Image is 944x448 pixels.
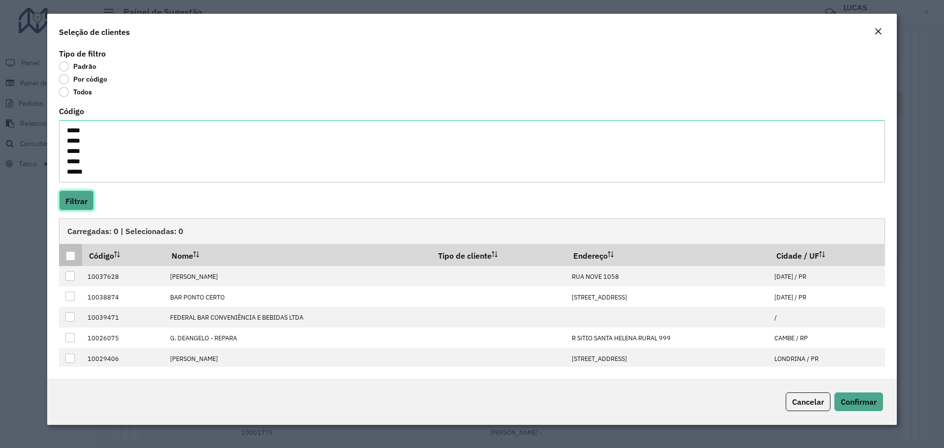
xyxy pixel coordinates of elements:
button: Cancelar [786,392,830,411]
font: Endereço [573,251,608,261]
font: Seleção de clientes [59,27,130,37]
font: R SiTIO SANTA HELENA RURAL 999 [572,334,671,342]
font: G. DEANGELO - REPARA [170,334,237,342]
font: Padrão [73,62,96,71]
font: [STREET_ADDRESS] [572,355,627,363]
font: 10039471 [88,313,119,322]
font: [DATE] / PR [774,293,806,301]
font: Código [89,251,114,261]
font: 10038874 [88,293,119,301]
font: RUA NOVE 1058 [572,272,619,281]
button: Fechar [871,26,885,38]
font: 10026075 [88,334,119,342]
font: Código [59,106,84,116]
font: Filtrar [65,196,88,206]
font: [PERSON_NAME] [170,272,218,281]
font: Nome [172,251,193,261]
font: 10029406 [88,355,119,363]
font: Por código [73,75,107,84]
font: Carregadas: 0 | Selecionadas: 0 [67,226,183,236]
button: Filtrar [59,190,94,210]
font: Tipo de filtro [59,49,106,59]
font: 10037628 [88,272,119,281]
font: [PERSON_NAME] [170,355,218,363]
font: FEDERAL BAR CONVENIÊNCIA E BEBIDAS LTDA [170,313,303,322]
font: / [774,313,777,322]
font: LONDRINA / PR [774,355,819,363]
font: [DATE] / PR [774,272,806,281]
font: Cancelar [792,397,824,407]
button: Confirmar [834,392,883,411]
font: Todos [73,88,92,96]
font: BAR PONTO CERTO [170,293,225,301]
em: Fechar [874,28,882,35]
font: CAMBE / RP [774,334,808,342]
font: Cidade / UF [776,251,819,261]
font: Tipo de cliente [438,251,492,261]
font: Confirmar [841,397,877,407]
font: [STREET_ADDRESS] [572,293,627,301]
